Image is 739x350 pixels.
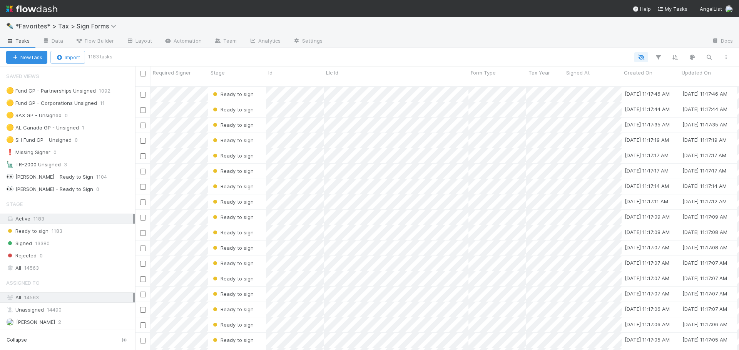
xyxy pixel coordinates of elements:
[268,69,273,76] span: Id
[24,263,39,273] span: 14563
[6,160,61,169] div: TR-2000 Unsigned
[33,216,44,222] span: 1183
[140,292,146,297] input: Toggle Row Selected
[140,215,146,221] input: Toggle Row Selected
[6,251,37,260] span: Rejected
[158,35,208,48] a: Automation
[140,307,146,313] input: Toggle Row Selected
[211,90,254,98] div: Ready to sign
[211,321,254,328] div: Ready to sign
[211,275,254,282] div: Ready to sign
[566,69,590,76] span: Signed At
[6,214,133,224] div: Active
[657,6,687,12] span: My Tasks
[625,197,668,205] div: [DATE] 11:17:11 AM
[625,105,670,113] div: [DATE] 11:17:44 AM
[75,135,85,145] span: 0
[211,337,254,343] span: Ready to sign
[211,137,254,143] span: Ready to sign
[706,35,739,48] a: Docs
[47,305,62,315] span: 14490
[682,105,727,113] div: [DATE] 11:17:44 AM
[471,69,496,76] span: Form Type
[140,184,146,190] input: Toggle Row Selected
[211,214,254,220] span: Ready to sign
[211,121,254,129] div: Ready to sign
[140,230,146,236] input: Toggle Row Selected
[657,5,687,13] a: My Tasks
[36,35,69,48] a: Data
[211,168,254,174] span: Ready to sign
[54,148,64,157] span: 0
[96,172,115,182] span: 1104
[140,92,146,98] input: Toggle Row Selected
[211,306,254,312] span: Ready to sign
[140,276,146,282] input: Toggle Row Selected
[211,260,254,266] span: Ready to sign
[65,111,75,120] span: 0
[6,173,14,180] span: 👀
[682,305,727,313] div: [DATE] 11:17:07 AM
[24,294,39,300] span: 14563
[682,136,727,144] div: [DATE] 11:17:19 AM
[6,305,133,315] div: Unassigned
[632,5,651,13] div: Help
[58,317,61,327] span: 2
[6,87,14,94] span: 🟡
[725,5,733,13] img: avatar_37569647-1c78-4889-accf-88c08d42a236.png
[6,124,14,131] span: 🟡
[211,213,254,221] div: Ready to sign
[287,35,329,48] a: Settings
[211,152,254,159] div: Ready to sign
[6,161,14,168] span: 🗽
[6,149,14,155] span: ❗
[140,138,146,144] input: Toggle Row Selected
[6,318,14,326] img: avatar_19e755a3-ac7f-4634-82f7-0d4c85addabd.png
[6,293,133,302] div: All
[211,198,254,206] div: Ready to sign
[69,35,120,48] a: Flow Builder
[100,98,112,108] span: 11
[624,69,652,76] span: Created On
[140,107,146,113] input: Toggle Row Selected
[528,69,550,76] span: Tax Year
[35,239,50,248] span: 13380
[208,35,243,48] a: Team
[682,336,727,343] div: [DATE] 11:17:05 AM
[211,244,254,252] div: Ready to sign
[6,51,47,64] button: NewTask
[88,53,112,60] small: 1183 tasks
[682,151,726,159] div: [DATE] 11:17:17 AM
[6,135,72,145] div: SH Fund GP - Unsigned
[625,136,669,144] div: [DATE] 11:17:19 AM
[140,71,146,76] input: Toggle All Rows Selected
[700,6,722,12] span: AngelList
[140,261,146,267] input: Toggle Row Selected
[6,111,62,120] div: SAX GP - Unsigned
[682,90,727,98] div: [DATE] 11:17:46 AM
[6,172,93,182] div: [PERSON_NAME] - Ready to Sign
[6,68,39,84] span: Saved Views
[6,184,93,194] div: [PERSON_NAME] - Ready to Sign
[6,37,30,45] span: Tasks
[140,123,146,128] input: Toggle Row Selected
[625,290,669,297] div: [DATE] 11:17:07 AM
[211,136,254,144] div: Ready to sign
[682,320,727,328] div: [DATE] 11:17:06 AM
[211,290,254,298] div: Ready to sign
[16,319,55,325] span: [PERSON_NAME]
[140,153,146,159] input: Toggle Row Selected
[96,184,107,194] span: 0
[82,123,92,133] span: 1
[140,322,146,328] input: Toggle Row Selected
[243,35,287,48] a: Analytics
[682,182,727,190] div: [DATE] 11:17:14 AM
[625,213,670,221] div: [DATE] 11:17:09 AM
[211,183,254,189] span: Ready to sign
[682,167,726,174] div: [DATE] 11:17:17 AM
[625,151,669,159] div: [DATE] 11:17:17 AM
[6,86,96,96] div: Fund GP - Partnerships Unsigned
[140,245,146,251] input: Toggle Row Selected
[625,244,669,251] div: [DATE] 11:17:07 AM
[6,196,23,212] span: Stage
